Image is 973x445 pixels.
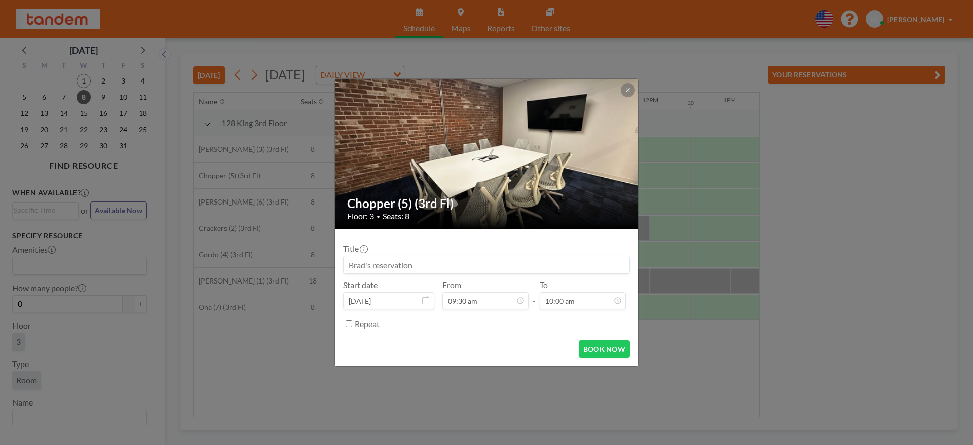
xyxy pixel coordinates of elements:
[343,280,378,290] label: Start date
[540,280,548,290] label: To
[344,256,629,273] input: Brad's reservation
[377,213,380,220] span: •
[579,340,630,358] button: BOOK NOW
[343,244,367,254] label: Title
[347,196,627,211] h2: Chopper (5) (3rd Fl)
[347,211,374,221] span: Floor: 3
[442,280,461,290] label: From
[355,319,380,329] label: Repeat
[335,40,639,268] img: 537.jpg
[383,211,409,221] span: Seats: 8
[533,284,536,306] span: -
